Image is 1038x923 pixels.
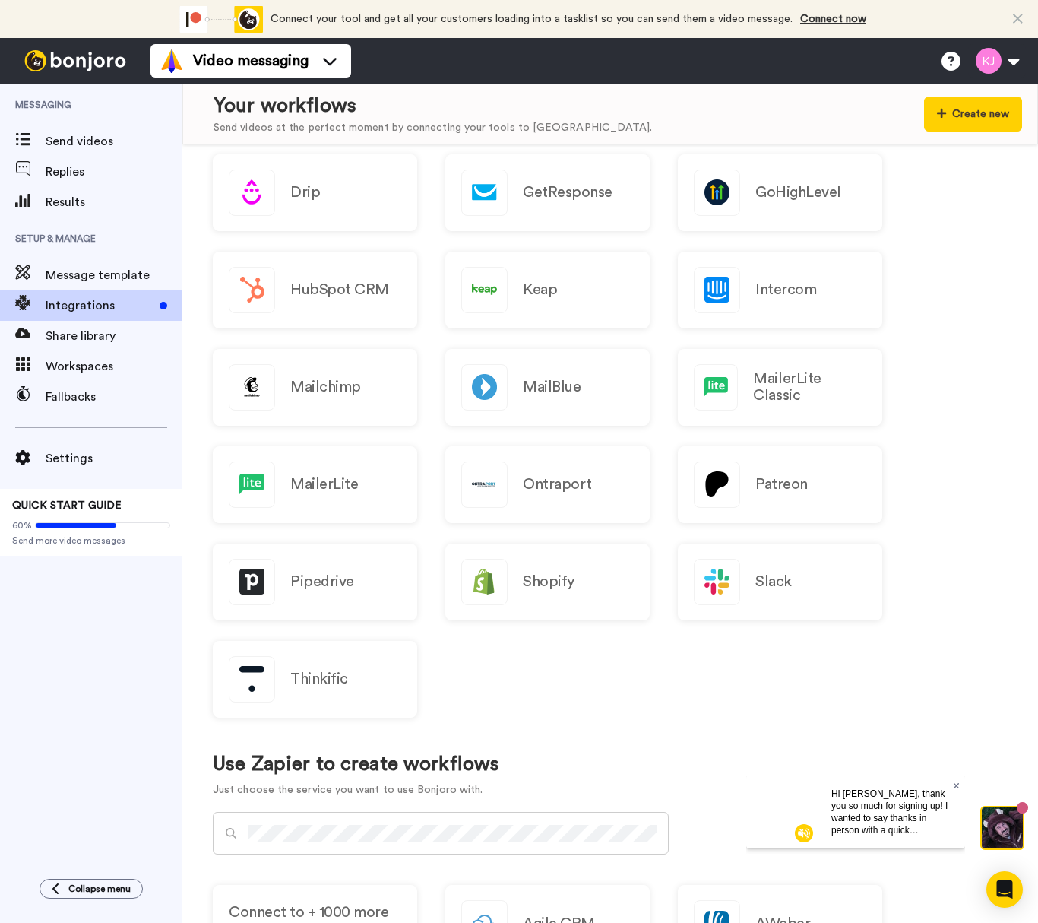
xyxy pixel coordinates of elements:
img: c638375f-eacb-431c-9714-bd8d08f708a7-1584310529.jpg [2,3,43,44]
h2: GoHighLevel [755,184,841,201]
span: Send more video messages [12,534,170,547]
h2: HubSpot CRM [290,281,389,298]
a: Intercom [678,252,882,328]
img: logo_mailerlite.svg [695,365,737,410]
span: Connect your tool and get all your customers loading into a tasklist so you can send them a video... [271,14,793,24]
a: MailBlue [445,349,650,426]
span: Share library [46,327,182,345]
h2: Keap [523,281,557,298]
img: mute-white.svg [49,49,67,67]
img: logo_hubspot.svg [229,268,274,312]
a: Pipedrive [213,544,417,620]
a: Slack [678,544,882,620]
a: MailerLite [213,446,417,523]
div: Your workflows [214,92,652,120]
h2: Slack [755,573,792,590]
img: logo_ontraport.svg [462,462,507,507]
img: logo_mailchimp.svg [229,365,274,410]
img: bj-logo-header-white.svg [18,50,132,71]
span: QUICK START GUIDE [12,500,122,511]
img: vm-color.svg [160,49,184,73]
h1: Use Zapier to create workflows [213,753,499,776]
a: GoHighLevel [678,154,882,231]
span: Hi [PERSON_NAME], thank you so much for signing up! I wanted to say thanks in person with a quick... [85,13,201,170]
a: Drip [213,154,417,231]
img: logo_intercom.svg [695,268,739,312]
img: logo_pipedrive.png [229,560,274,604]
h2: Intercom [755,281,816,298]
h2: Thinkific [290,671,348,687]
span: Collapse menu [68,883,131,895]
span: Fallbacks [46,388,182,406]
button: Create new [924,97,1022,132]
h2: Ontraport [523,476,592,493]
span: Replies [46,163,182,181]
span: 60% [12,519,32,531]
img: logo_mailerlite.svg [229,462,274,507]
a: Ontraport [445,446,650,523]
a: MailerLite Classic [678,349,882,426]
span: Results [46,193,182,211]
img: logo_mailblue.png [462,365,507,410]
span: Message template [46,266,182,284]
div: animation [179,6,263,33]
span: Integrations [46,297,153,315]
img: logo_slack.svg [695,560,739,604]
img: logo_gohighlevel.png [695,170,739,215]
span: Workspaces [46,357,182,376]
a: Keap [445,252,650,328]
h2: Drip [290,184,320,201]
img: logo_getresponse.svg [462,170,507,215]
h2: Mailchimp [290,379,361,395]
img: logo_shopify.svg [462,560,507,604]
span: Video messaging [193,50,309,71]
h2: MailBlue [523,379,581,395]
h2: MailerLite [290,476,358,493]
h2: Shopify [523,573,574,590]
h2: GetResponse [523,184,612,201]
button: Collapse menu [40,879,143,899]
span: Settings [46,449,182,468]
a: HubSpot CRM [213,252,417,328]
a: Connect now [800,14,866,24]
img: logo_drip.svg [229,170,274,215]
p: Just choose the service you want to use Bonjoro with. [213,782,499,798]
h2: Pipedrive [290,573,354,590]
img: logo_keap.svg [462,268,507,312]
div: Open Intercom Messenger [986,871,1023,908]
span: Send videos [46,132,182,151]
a: GetResponse [445,154,650,231]
img: logo_thinkific.svg [229,657,274,702]
h2: MailerLite Classic [753,370,866,404]
div: Send videos at the perfect moment by connecting your tools to [GEOGRAPHIC_DATA]. [214,120,652,136]
a: Patreon [678,446,882,523]
h2: Patreon [755,476,808,493]
a: Mailchimp [213,349,417,426]
a: Thinkific [213,641,417,718]
img: logo_patreon.svg [695,462,739,507]
a: Shopify [445,544,650,620]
